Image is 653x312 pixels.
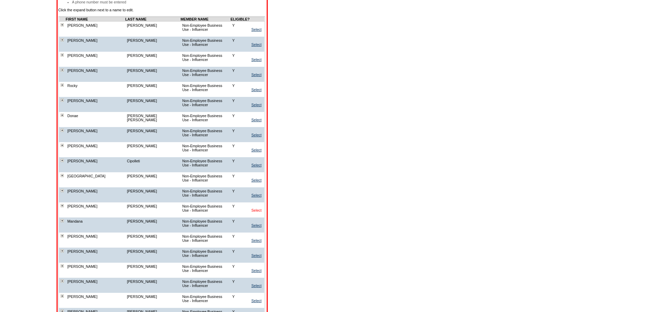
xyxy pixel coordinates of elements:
[251,238,262,242] a: Select
[61,249,64,252] img: plus.gif
[181,157,231,169] td: Non-Employee Business Use - Influencer
[181,187,231,199] td: Non-Employee Business Use - Influencer
[181,142,231,154] td: Non-Employee Business Use - Influencer
[251,269,262,273] a: Select
[61,159,64,162] img: plus.gif
[61,53,64,57] img: plus.gif
[65,278,125,289] td: [PERSON_NAME]
[125,127,180,139] td: [PERSON_NAME]
[125,52,180,63] td: [PERSON_NAME]
[65,248,125,259] td: [PERSON_NAME]
[181,21,231,33] td: Non-Employee Business Use - Influencer
[231,52,250,63] td: Y
[61,99,64,102] img: plus.gif
[125,97,180,109] td: [PERSON_NAME]
[231,157,250,169] td: Y
[231,127,250,139] td: Y
[65,17,125,21] td: FIRST NAME
[231,202,250,214] td: Y
[231,233,250,244] td: Y
[231,248,250,259] td: Y
[181,202,231,214] td: Non-Employee Business Use - Influencer
[181,248,231,259] td: Non-Employee Business Use - Influencer
[125,21,180,33] td: [PERSON_NAME]
[65,67,125,78] td: [PERSON_NAME]
[251,223,262,227] a: Select
[65,21,125,33] td: [PERSON_NAME]
[125,67,180,78] td: [PERSON_NAME]
[61,23,64,26] img: plus.gif
[251,208,262,212] a: Select
[231,217,250,229] td: Y
[65,202,125,214] td: [PERSON_NAME]
[61,264,64,267] img: plus.gif
[181,82,231,93] td: Non-Employee Business Use - Influencer
[61,84,64,87] img: plus.gif
[181,97,231,109] td: Non-Employee Business Use - Influencer
[61,204,64,207] img: plus.gif
[181,233,231,244] td: Non-Employee Business Use - Influencer
[125,202,180,214] td: [PERSON_NAME]
[125,17,180,21] td: LAST NAME
[251,73,262,77] a: Select
[181,263,231,274] td: Non-Employee Business Use - Influencer
[251,42,262,47] a: Select
[251,58,262,62] a: Select
[251,178,262,182] a: Select
[231,82,250,93] td: Y
[181,52,231,63] td: Non-Employee Business Use - Influencer
[125,293,180,304] td: [PERSON_NAME]
[231,278,250,289] td: Y
[251,133,262,137] a: Select
[61,129,64,132] img: plus.gif
[251,163,262,167] a: Select
[125,112,180,124] td: [PERSON_NAME] [PERSON_NAME]
[251,253,262,258] a: Select
[65,233,125,244] td: [PERSON_NAME]
[125,82,180,93] td: [PERSON_NAME]
[125,263,180,274] td: [PERSON_NAME]
[231,17,250,21] td: ELIGIBLE?
[61,174,64,177] img: plus.gif
[61,38,64,41] img: plus.gif
[61,234,64,237] img: plus.gif
[251,193,262,197] a: Select
[65,37,125,48] td: [PERSON_NAME]
[125,233,180,244] td: [PERSON_NAME]
[65,142,125,154] td: [PERSON_NAME]
[181,67,231,78] td: Non-Employee Business Use - Influencer
[231,67,250,78] td: Y
[125,278,180,289] td: [PERSON_NAME]
[65,187,125,199] td: [PERSON_NAME]
[251,88,262,92] a: Select
[125,187,180,199] td: [PERSON_NAME]
[65,293,125,304] td: [PERSON_NAME]
[231,112,250,124] td: Y
[181,172,231,184] td: Non-Employee Business Use - Influencer
[251,27,262,32] a: Select
[251,284,262,288] a: Select
[231,293,250,304] td: Y
[181,37,231,48] td: Non-Employee Business Use - Influencer
[181,293,231,304] td: Non-Employee Business Use - Influencer
[231,21,250,33] td: Y
[251,103,262,107] a: Select
[231,263,250,274] td: Y
[231,172,250,184] td: Y
[231,142,250,154] td: Y
[251,148,262,152] a: Select
[61,68,64,72] img: plus.gif
[61,279,64,283] img: plus.gif
[181,17,231,21] td: MEMBER NAME
[251,299,262,303] a: Select
[65,157,125,169] td: [PERSON_NAME]
[125,157,180,169] td: Cipolleti
[125,248,180,259] td: [PERSON_NAME]
[251,118,262,122] a: Select
[125,172,180,184] td: [PERSON_NAME]
[65,263,125,274] td: [PERSON_NAME]
[65,217,125,229] td: Mandana
[125,37,180,48] td: [PERSON_NAME]
[65,52,125,63] td: [PERSON_NAME]
[181,278,231,289] td: Non-Employee Business Use - Influencer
